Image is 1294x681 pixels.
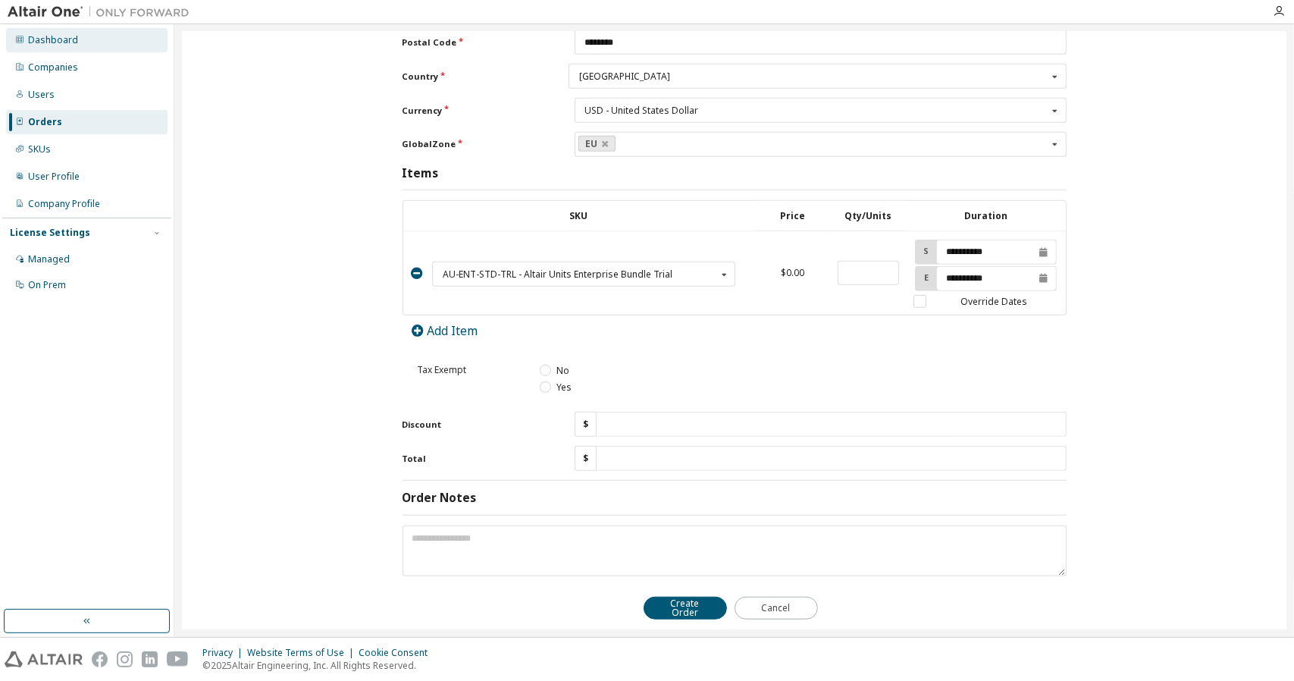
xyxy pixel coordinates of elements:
div: GlobalZone [575,132,1067,157]
label: GlobalZone [403,138,550,150]
th: SKU [403,201,755,231]
img: instagram.svg [117,651,133,667]
img: Altair One [8,5,197,20]
span: Tax Exempt [418,363,467,376]
div: Managed [28,253,70,265]
label: Yes [540,381,572,394]
label: Currency [403,105,550,117]
img: linkedin.svg [142,651,158,667]
div: Currency [575,98,1067,123]
div: Company Profile [28,198,100,210]
button: Cancel [735,597,818,620]
div: Users [28,89,55,101]
label: Country [403,71,544,83]
div: SKUs [28,143,51,155]
div: On Prem [28,279,66,291]
div: USD - United States Dollar [584,106,698,115]
th: Price [755,201,831,231]
label: Discount [403,419,550,431]
th: Qty/Units [831,201,907,231]
div: $ [575,446,597,471]
img: facebook.svg [92,651,108,667]
label: No [540,364,569,377]
div: License Settings [10,227,90,239]
a: Add Item [411,322,478,339]
label: Postal Code [403,36,550,49]
div: Cookie Consent [359,647,437,659]
h3: Items [403,166,439,181]
div: Website Terms of Use [247,647,359,659]
div: Country [569,64,1066,89]
label: S [916,245,932,257]
div: Privacy [202,647,247,659]
th: Duration [907,201,1066,231]
a: EU [578,136,615,152]
h3: Order Notes [403,491,477,506]
p: © 2025 Altair Engineering, Inc. All Rights Reserved. [202,659,437,672]
div: Orders [28,116,62,128]
div: $ [575,412,597,437]
img: youtube.svg [167,651,189,667]
label: E [916,271,932,284]
label: Total [403,453,550,465]
input: Discount [597,412,1067,437]
label: Override Dates [913,295,1058,308]
div: AU-ENT-STD-TRL - Altair Units Enterprise Bundle Trial [443,270,716,279]
td: $0.00 [755,231,831,315]
button: Create Order [644,597,727,620]
div: Companies [28,61,78,74]
input: Postal Code [575,30,1067,55]
div: Dashboard [28,34,78,46]
div: [GEOGRAPHIC_DATA] [579,72,1047,81]
input: Total [597,446,1067,471]
div: User Profile [28,171,80,183]
img: altair_logo.svg [5,651,83,667]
